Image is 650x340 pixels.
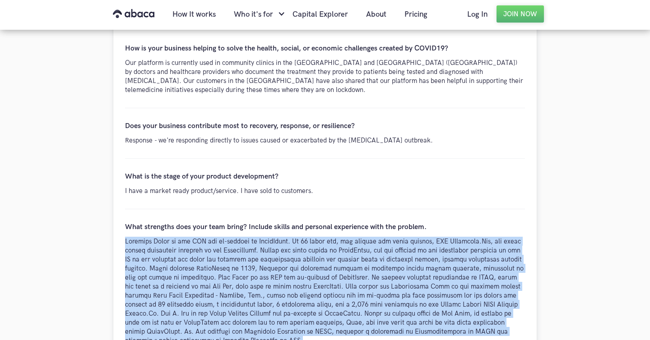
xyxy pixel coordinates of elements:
[125,223,525,231] div: What strengths does your team bring? Include skills and personal experience with the problem.
[125,172,525,181] div: What is the stage of your product development?
[125,186,525,195] div: I have a market ready product/service. I have sold to customers.
[497,5,544,23] a: Join Now
[125,122,525,130] div: Does your business contribute most to recovery, response, or resilience?
[125,136,525,145] div: Response - we're responding directly to issues caused or exacerbated by the [MEDICAL_DATA] outbreak.
[125,44,525,53] div: How is your business helping to solve the health, social, or economic challenges created by COVID19?
[125,58,525,94] div: Our platform is currently used in community clinics in the [GEOGRAPHIC_DATA] and [GEOGRAPHIC_DATA...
